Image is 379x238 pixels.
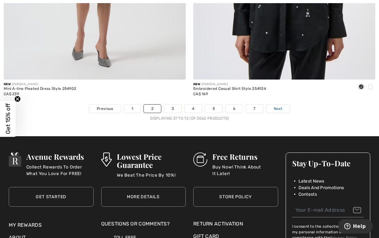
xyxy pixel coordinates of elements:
iframe: Opens a widget where you can find more information [339,219,373,235]
span: New [4,83,11,86]
a: My Rewards [9,222,42,228]
a: 7 [246,105,263,113]
a: 4 [184,105,202,113]
div: [PERSON_NAME] [4,82,76,87]
span: CA$ 169 [193,92,208,96]
span: Contests [299,191,317,198]
span: Get 15% off [4,104,12,134]
div: Mini A-line Pleated Dress Style 254902 [4,87,76,91]
a: 3 [164,105,181,113]
a: Next [266,105,290,113]
img: Avenue Rewards [9,153,21,167]
a: 2 [144,105,161,113]
input: Your E-mail Address [292,204,364,218]
p: Collect Rewards To Order What You Love For FREE! [26,164,94,177]
p: Buy Now! Think About It Later! [212,164,278,177]
a: 5 [205,105,222,113]
span: New [193,83,200,86]
h3: Lowest Price Guarantee [117,153,186,169]
p: We Beat The Price By 10%! [117,172,186,185]
span: CA$ 239 [4,92,19,96]
h3: Stay Up-To-Date [292,159,364,168]
a: Return Activation [193,220,278,228]
span: Latest News [299,178,324,185]
div: Embroidered Casual Shirt Style 254924 [193,87,266,91]
div: [PERSON_NAME] [193,82,266,87]
div: Black [356,82,366,93]
span: Previous [97,106,113,112]
a: Get Started [9,187,94,207]
img: Free Returns [193,153,207,167]
h3: Avenue Rewards [26,153,94,161]
div: White [366,82,375,93]
span: Deals And Promotions [299,185,344,191]
a: 1 [124,105,141,113]
img: Lowest Price Guarantee [101,153,112,167]
div: Questions or Comments? [101,220,186,231]
button: Close teaser [14,96,21,102]
a: Store Policy [193,187,278,207]
span: Next [274,106,282,112]
a: More Details [101,187,186,207]
a: Previous [89,105,121,113]
h3: Free Returns [212,153,278,161]
a: 6 [226,105,243,113]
